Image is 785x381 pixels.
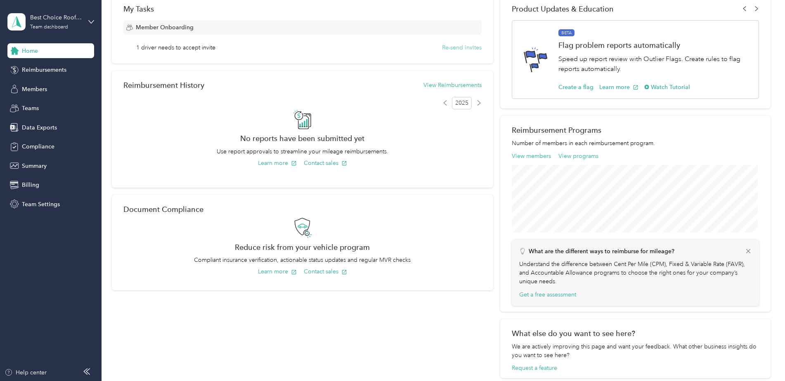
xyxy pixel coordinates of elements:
[22,104,39,113] span: Teams
[452,97,472,109] span: 2025
[123,5,482,13] div: My Tasks
[22,66,66,74] span: Reimbursements
[22,162,47,170] span: Summary
[22,123,57,132] span: Data Exports
[123,81,204,89] h2: Reimbursement History
[739,335,785,381] iframe: Everlance-gr Chat Button Frame
[22,47,38,55] span: Home
[5,368,47,377] button: Help center
[512,126,759,134] h2: Reimbursement Programs
[558,41,750,49] h1: Flag problem reports automatically
[442,43,482,52] button: Re-send invites
[558,29,575,37] span: BETA
[304,267,347,276] button: Contact sales
[519,290,576,299] button: Get a free assessment
[512,364,557,372] button: Request a feature
[304,159,347,167] button: Contact sales
[512,5,614,13] span: Product Updates & Education
[22,142,54,151] span: Compliance
[599,83,638,92] button: Learn more
[512,152,551,160] button: View members
[123,205,203,214] h2: Document Compliance
[22,181,39,189] span: Billing
[519,260,752,286] p: Understand the difference between Cent Per Mile (CPM), Fixed & Variable Rate (FAVR), and Accounta...
[30,25,68,30] div: Team dashboard
[258,159,297,167] button: Learn more
[136,43,215,52] span: 1 driver needs to accept invite
[644,83,690,92] button: Watch Tutorial
[512,342,759,360] div: We are actively improving this page and want your feedback. What other business insights do you w...
[30,13,82,22] div: Best Choice Roofing [GEOGRAPHIC_DATA][US_STATE]
[22,85,47,94] span: Members
[123,147,482,156] p: Use report approvals to streamline your mileage reimbursements.
[22,200,60,209] span: Team Settings
[558,83,593,92] button: Create a flag
[512,139,759,148] p: Number of members in each reimbursement program.
[558,54,750,74] p: Speed up report review with Outlier Flags. Create rules to flag reports automatically.
[423,81,482,89] button: View Reimbursements
[123,256,482,264] p: Compliant insurance verification, actionable status updates and regular MVR checks
[529,247,674,256] p: What are the different ways to reimburse for mileage?
[558,152,598,160] button: View programs
[512,329,759,338] div: What else do you want to see here?
[123,134,482,143] h2: No reports have been submitted yet
[258,267,297,276] button: Learn more
[123,243,482,252] h2: Reduce risk from your vehicle program
[136,23,194,32] span: Member Onboarding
